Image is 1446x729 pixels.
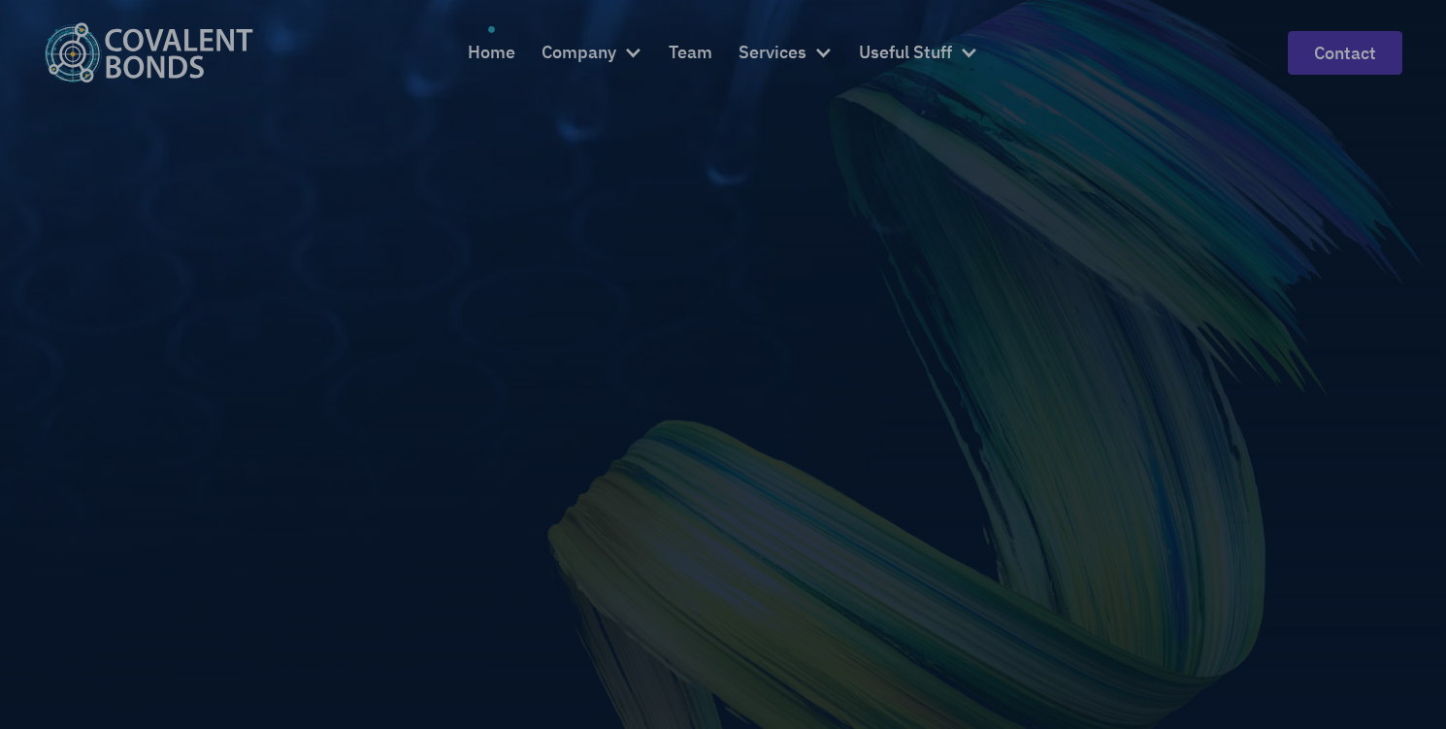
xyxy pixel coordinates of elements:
[669,39,712,67] div: Team
[669,26,712,79] a: Team
[859,39,952,67] div: Useful Stuff
[468,39,515,67] div: Home
[542,39,616,67] div: Company
[739,39,806,67] div: Services
[739,26,833,79] div: Services
[468,26,515,79] a: Home
[44,22,253,82] img: Covalent Bonds White / Teal Logo
[1288,31,1402,75] a: contact
[859,26,978,79] div: Useful Stuff
[44,22,253,82] a: home
[542,26,642,79] div: Company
